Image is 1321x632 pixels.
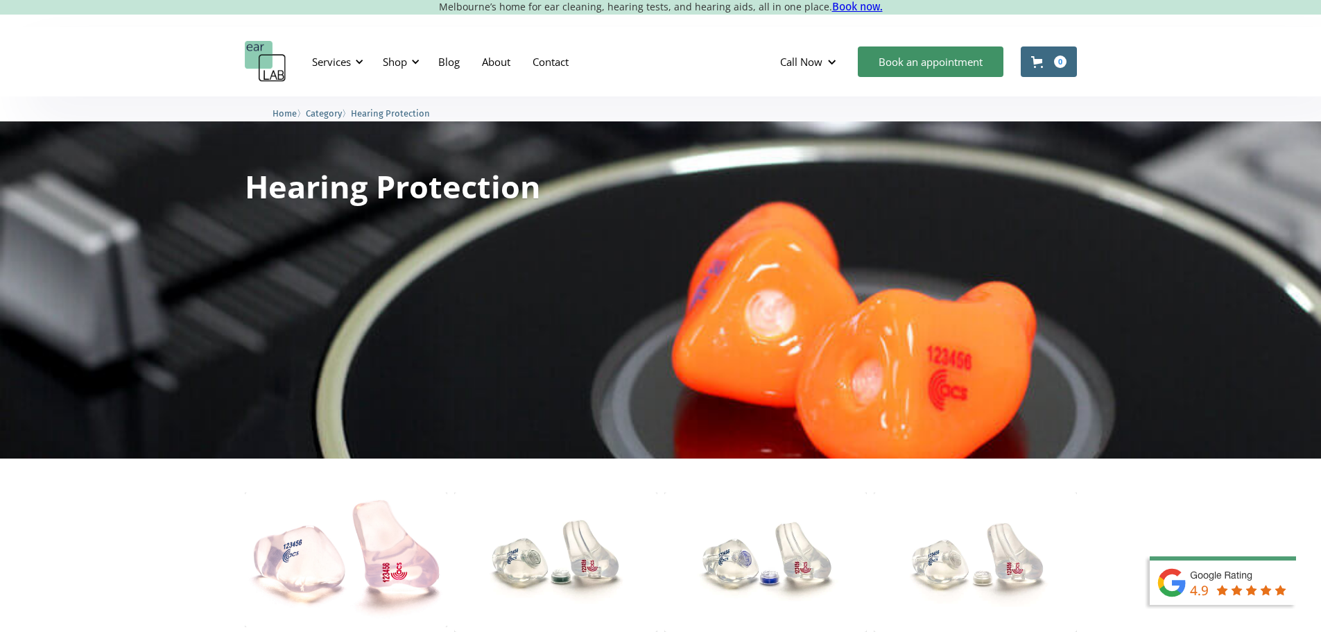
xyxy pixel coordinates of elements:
a: Category [306,106,342,119]
div: Services [312,55,351,69]
span: Hearing Protection [351,108,430,119]
img: ACS Pro 10 [454,493,657,632]
span: Home [273,108,297,119]
li: 〉 [273,106,306,121]
img: Total Block [245,493,448,627]
div: Call Now [769,41,851,83]
a: Book an appointment [858,46,1003,77]
a: Blog [427,42,471,82]
div: Shop [383,55,407,69]
li: 〉 [306,106,351,121]
a: home [245,41,286,83]
div: 0 [1054,55,1067,68]
a: Open cart [1021,46,1077,77]
img: ACS Pro 15 [664,493,867,632]
div: Call Now [780,55,822,69]
h1: Hearing Protection [245,171,541,202]
img: ACS Pro 17 [874,493,1077,632]
a: Hearing Protection [351,106,430,119]
a: Home [273,106,297,119]
span: Category [306,108,342,119]
div: Shop [374,41,424,83]
a: Contact [521,42,580,82]
a: About [471,42,521,82]
div: Services [304,41,368,83]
